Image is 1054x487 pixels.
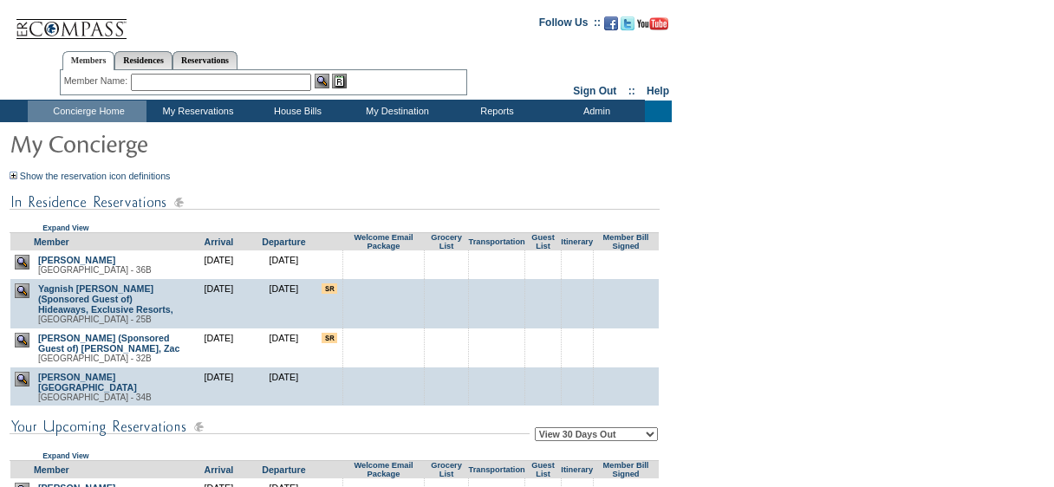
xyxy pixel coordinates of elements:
td: Follow Us :: [539,15,601,36]
a: Member [34,464,69,475]
img: blank.gif [383,255,384,256]
img: view [15,255,29,269]
img: blank.gif [497,483,498,484]
a: Member Bill Signed [603,461,649,478]
a: Become our fan on Facebook [604,22,618,32]
a: Welcome Email Package [354,233,413,250]
img: Become our fan on Facebook [604,16,618,30]
a: Grocery List [431,233,462,250]
img: blank.gif [383,483,384,484]
img: blank.gif [543,483,543,484]
td: My Destination [346,101,446,122]
a: Members [62,51,115,70]
span: [GEOGRAPHIC_DATA] - 34B [38,393,152,402]
a: Expand View [42,451,88,460]
td: [DATE] [251,367,316,406]
img: blank.gif [543,255,543,256]
a: Help [647,85,669,97]
a: Departure [262,464,305,475]
td: My Reservations [146,101,246,122]
td: House Bills [246,101,346,122]
a: [PERSON_NAME] [38,255,115,265]
a: Show the reservation icon definitions [20,171,171,181]
a: Arrival [205,464,234,475]
span: [GEOGRAPHIC_DATA] - 32B [38,354,152,363]
a: Grocery List [431,461,462,478]
span: [GEOGRAPHIC_DATA] - 36B [38,265,152,275]
td: Reports [446,101,545,122]
img: blank.gif [626,372,627,373]
td: [DATE] [251,279,316,328]
a: [PERSON_NAME][GEOGRAPHIC_DATA] [38,372,137,393]
img: Show the reservation icon definitions [10,172,17,179]
a: Sign Out [573,85,616,97]
img: blank.gif [576,372,577,373]
span: [GEOGRAPHIC_DATA] - 25B [38,315,152,324]
img: blank.gif [383,372,384,373]
a: Reservations [172,51,237,69]
div: Member Name: [64,74,131,88]
a: Arrival [205,237,234,247]
img: blank.gif [497,333,498,334]
span: :: [628,85,635,97]
a: Itinerary [561,465,593,474]
a: Guest List [531,233,554,250]
a: Departure [262,237,305,247]
td: [DATE] [186,367,251,406]
img: blank.gif [497,255,498,256]
img: blank.gif [626,333,627,334]
img: blank.gif [626,255,627,256]
td: [DATE] [251,328,316,367]
img: subTtlConUpcomingReservatio.gif [10,416,530,438]
img: View [315,74,329,88]
td: [DATE] [251,250,316,279]
a: Guest List [531,461,554,478]
img: Compass Home [15,4,127,40]
a: Transportation [468,237,524,246]
img: blank.gif [576,255,577,256]
img: Follow us on Twitter [621,16,634,30]
a: Itinerary [561,237,593,246]
a: Follow us on Twitter [621,22,634,32]
td: [DATE] [186,279,251,328]
img: blank.gif [576,483,577,484]
img: blank.gif [383,333,384,334]
img: blank.gif [497,372,498,373]
td: Admin [545,101,645,122]
img: Reservations [332,74,347,88]
a: Transportation [468,465,524,474]
a: Member Bill Signed [603,233,649,250]
td: Concierge Home [28,101,146,122]
td: [DATE] [186,250,251,279]
a: Expand View [42,224,88,232]
img: view [15,283,29,298]
img: view [15,372,29,386]
img: blank.gif [576,333,577,334]
img: Subscribe to our YouTube Channel [637,17,668,30]
img: blank.gif [543,333,543,334]
td: [DATE] [186,328,251,367]
a: Welcome Email Package [354,461,413,478]
a: Yagnish [PERSON_NAME] (Sponsored Guest of) Hideaways, Exclusive Resorts, [38,283,173,315]
img: blank.gif [543,372,543,373]
a: [PERSON_NAME] (Sponsored Guest of) [PERSON_NAME], Zac [38,333,179,354]
img: view [15,333,29,347]
a: Subscribe to our YouTube Channel [637,22,668,32]
img: blank.gif [626,483,627,484]
a: Residences [114,51,172,69]
a: Member [34,237,69,247]
input: There are special requests for this reservation! [322,333,337,343]
input: There are special requests for this reservation! [322,283,337,294]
